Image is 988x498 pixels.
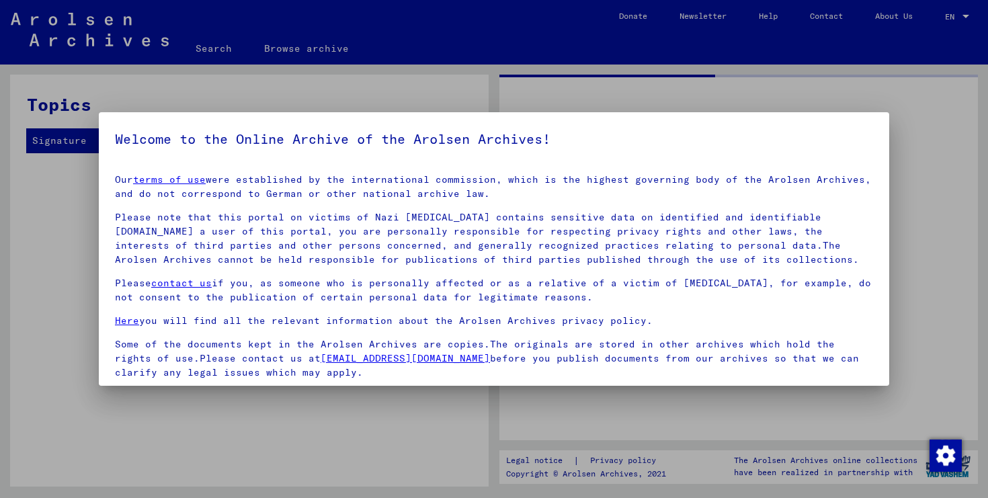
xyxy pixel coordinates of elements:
p: Please note that this portal on victims of Nazi [MEDICAL_DATA] contains sensitive data on identif... [115,210,873,267]
a: Here [115,315,139,327]
img: Change consent [930,440,962,472]
p: Some of the documents kept in the Arolsen Archives are copies.The originals are stored in other a... [115,337,873,380]
a: [EMAIL_ADDRESS][DOMAIN_NAME] [321,352,490,364]
h5: Welcome to the Online Archive of the Arolsen Archives! [115,128,873,150]
p: Please if you, as someone who is personally affected or as a relative of a victim of [MEDICAL_DAT... [115,276,873,304]
p: you will find all the relevant information about the Arolsen Archives privacy policy. [115,314,873,328]
a: contact us [151,277,212,289]
p: Our were established by the international commission, which is the highest governing body of the ... [115,173,873,201]
a: terms of use [133,173,206,185]
div: Change consent [929,439,961,471]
